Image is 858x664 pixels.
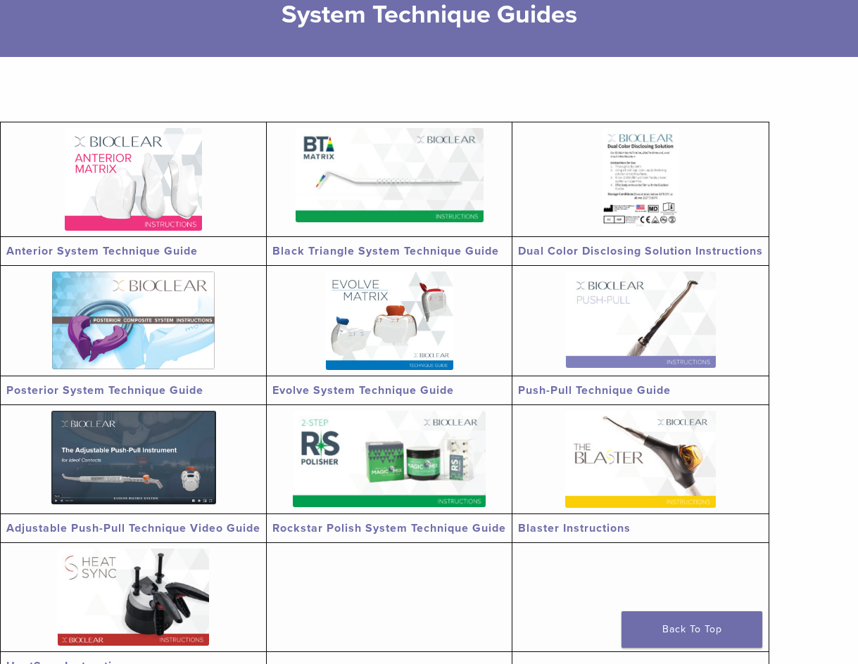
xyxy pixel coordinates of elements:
a: Black Triangle System Technique Guide [272,244,499,258]
a: Adjustable Push-Pull Technique Video Guide [6,521,260,535]
a: Rockstar Polish System Technique Guide [272,521,506,535]
a: Blaster Instructions [518,521,631,535]
a: Posterior System Technique Guide [6,383,203,397]
a: Dual Color Disclosing Solution Instructions [518,244,763,258]
a: Anterior System Technique Guide [6,244,198,258]
a: Evolve System Technique Guide [272,383,454,397]
a: Back To Top [622,611,762,648]
a: Push-Pull Technique Guide [518,383,671,397]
